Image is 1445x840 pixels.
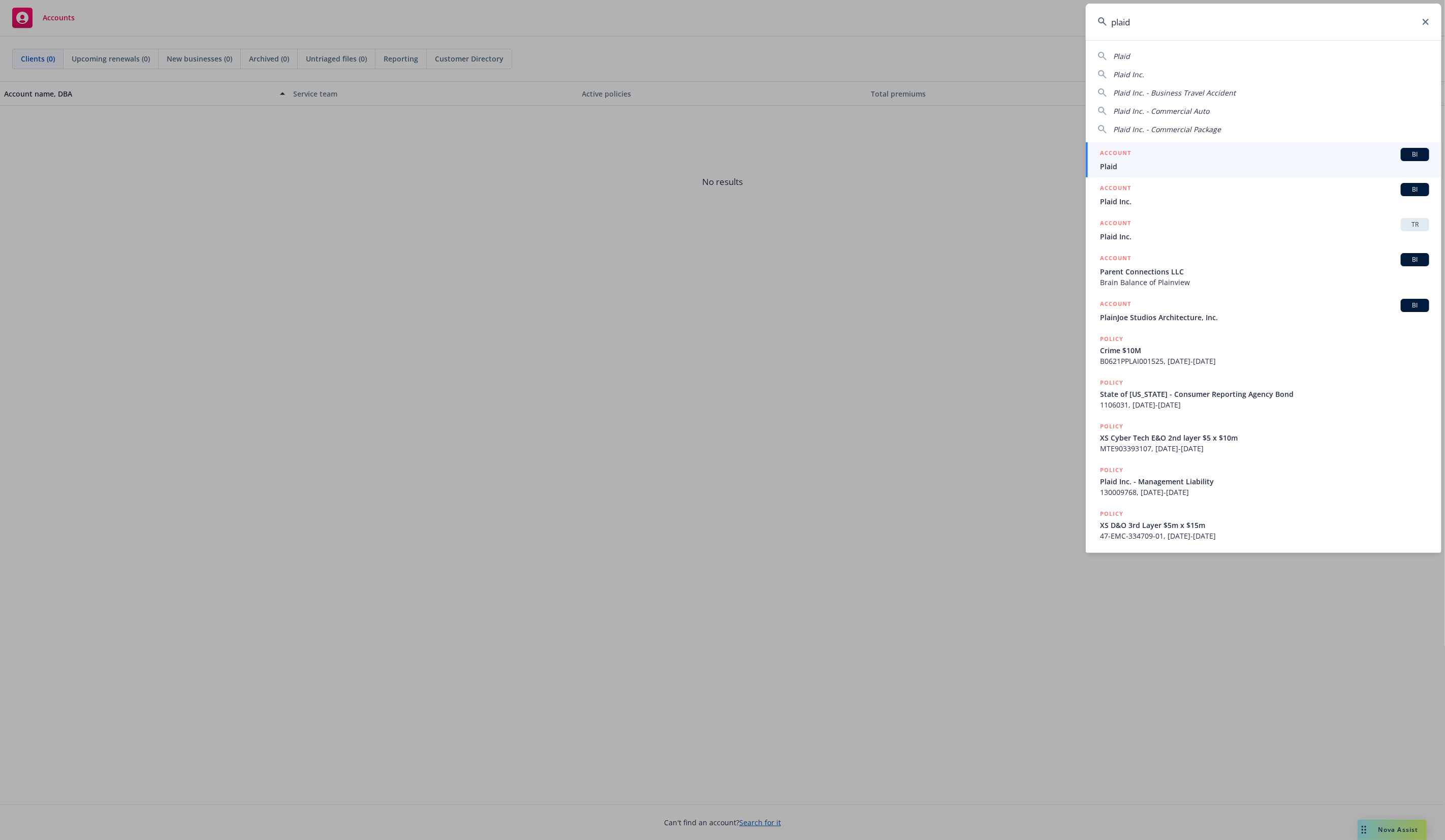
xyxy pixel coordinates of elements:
a: ACCOUNTBIPlainJoe Studios Architecture, Inc. [1086,293,1441,328]
span: 130009768, [DATE]-[DATE] [1100,487,1429,497]
a: POLICYXS Cyber Tech E&O 2nd layer $5 x $10mMTE903393107, [DATE]-[DATE] [1086,416,1441,459]
span: Plaid Inc. - Commercial Auto [1113,106,1209,116]
a: ACCOUNTTRPlaid Inc. [1086,212,1441,247]
a: POLICYCrime $10MB0621PPLAI001525, [DATE]-[DATE] [1086,328,1441,372]
span: Parent Connections LLC [1100,266,1429,277]
span: XS D&O 3rd Layer $5m x $15m [1100,520,1429,531]
span: TR [1405,220,1425,229]
h5: ACCOUNT [1100,148,1131,160]
span: Plaid Inc. [1100,231,1429,242]
span: State of [US_STATE] - Consumer Reporting Agency Bond [1100,389,1429,399]
a: POLICYPlaid Inc. - Management Liability130009768, [DATE]-[DATE] [1086,459,1441,503]
span: XS Cyber Tech E&O 2nd layer $5 x $10m [1100,432,1429,443]
span: Plaid Inc. - Business Travel Accident [1113,88,1236,98]
h5: ACCOUNT [1100,218,1131,230]
span: BI [1405,150,1425,159]
span: Brain Balance of Plainview [1100,277,1429,288]
a: POLICYXS D&O 3rd Layer $5m x $15m47-EMC-334709-01, [DATE]-[DATE] [1086,503,1441,547]
input: Search... [1086,4,1441,40]
h5: ACCOUNT [1100,253,1131,265]
a: ACCOUNTBIPlaid [1086,142,1441,177]
h5: POLICY [1100,421,1123,431]
span: B0621PPLAI001525, [DATE]-[DATE] [1100,356,1429,366]
span: BI [1405,185,1425,194]
span: 47-EMC-334709-01, [DATE]-[DATE] [1100,531,1429,541]
h5: ACCOUNT [1100,183,1131,195]
span: Plaid [1113,51,1130,61]
span: Crime $10M [1100,345,1429,356]
span: BI [1405,255,1425,264]
a: ACCOUNTBIPlaid Inc. [1086,177,1441,212]
span: Plaid Inc. [1113,70,1144,79]
a: POLICYState of [US_STATE] - Consumer Reporting Agency Bond1106031, [DATE]-[DATE] [1086,372,1441,416]
span: Plaid Inc. - Commercial Package [1113,125,1221,134]
span: BI [1405,301,1425,310]
span: 1106031, [DATE]-[DATE] [1100,399,1429,410]
h5: POLICY [1100,378,1123,388]
span: Plaid [1100,161,1429,172]
span: MTE903393107, [DATE]-[DATE] [1100,443,1429,454]
h5: POLICY [1100,465,1123,475]
h5: ACCOUNT [1100,299,1131,311]
a: ACCOUNTBIParent Connections LLCBrain Balance of Plainview [1086,247,1441,293]
span: Plaid Inc. [1100,196,1429,207]
span: PlainJoe Studios Architecture, Inc. [1100,312,1429,323]
h5: POLICY [1100,509,1123,519]
span: Plaid Inc. - Management Liability [1100,476,1429,487]
h5: POLICY [1100,334,1123,344]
